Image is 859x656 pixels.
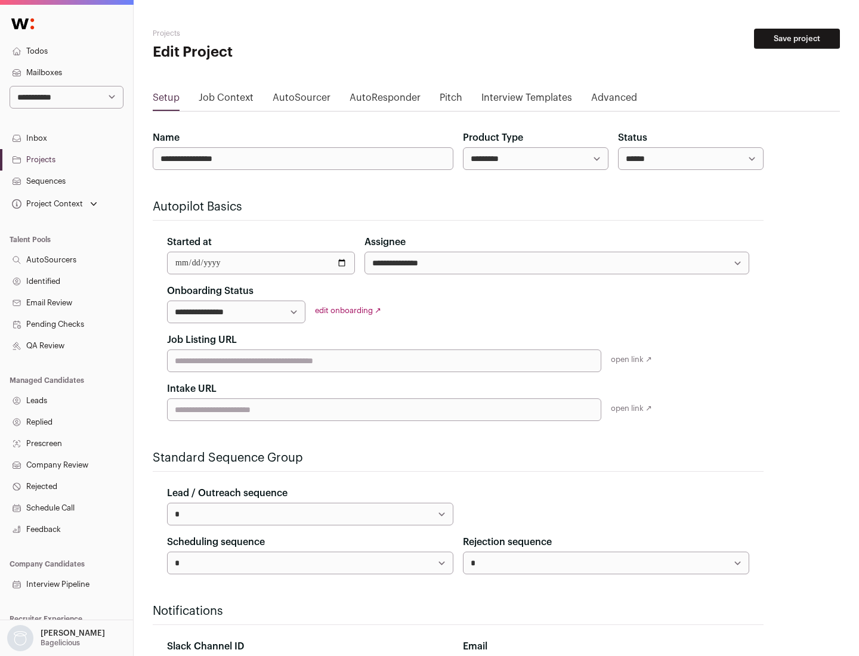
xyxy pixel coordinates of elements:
[463,639,749,654] div: Email
[153,29,382,38] h2: Projects
[153,603,764,620] h2: Notifications
[167,639,244,654] label: Slack Channel ID
[315,307,381,314] a: edit onboarding ↗
[153,43,382,62] h1: Edit Project
[440,91,462,110] a: Pitch
[754,29,840,49] button: Save project
[167,486,288,500] label: Lead / Outreach sequence
[41,638,80,648] p: Bagelicious
[153,450,764,466] h2: Standard Sequence Group
[167,284,254,298] label: Onboarding Status
[7,625,33,651] img: nopic.png
[153,91,180,110] a: Setup
[618,131,647,145] label: Status
[153,131,180,145] label: Name
[5,625,107,651] button: Open dropdown
[10,196,100,212] button: Open dropdown
[273,91,330,110] a: AutoSourcer
[167,333,237,347] label: Job Listing URL
[10,199,83,209] div: Project Context
[463,535,552,549] label: Rejection sequence
[167,382,217,396] label: Intake URL
[153,199,764,215] h2: Autopilot Basics
[41,629,105,638] p: [PERSON_NAME]
[481,91,572,110] a: Interview Templates
[463,131,523,145] label: Product Type
[591,91,637,110] a: Advanced
[199,91,254,110] a: Job Context
[5,12,41,36] img: Wellfound
[167,535,265,549] label: Scheduling sequence
[167,235,212,249] label: Started at
[364,235,406,249] label: Assignee
[350,91,421,110] a: AutoResponder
